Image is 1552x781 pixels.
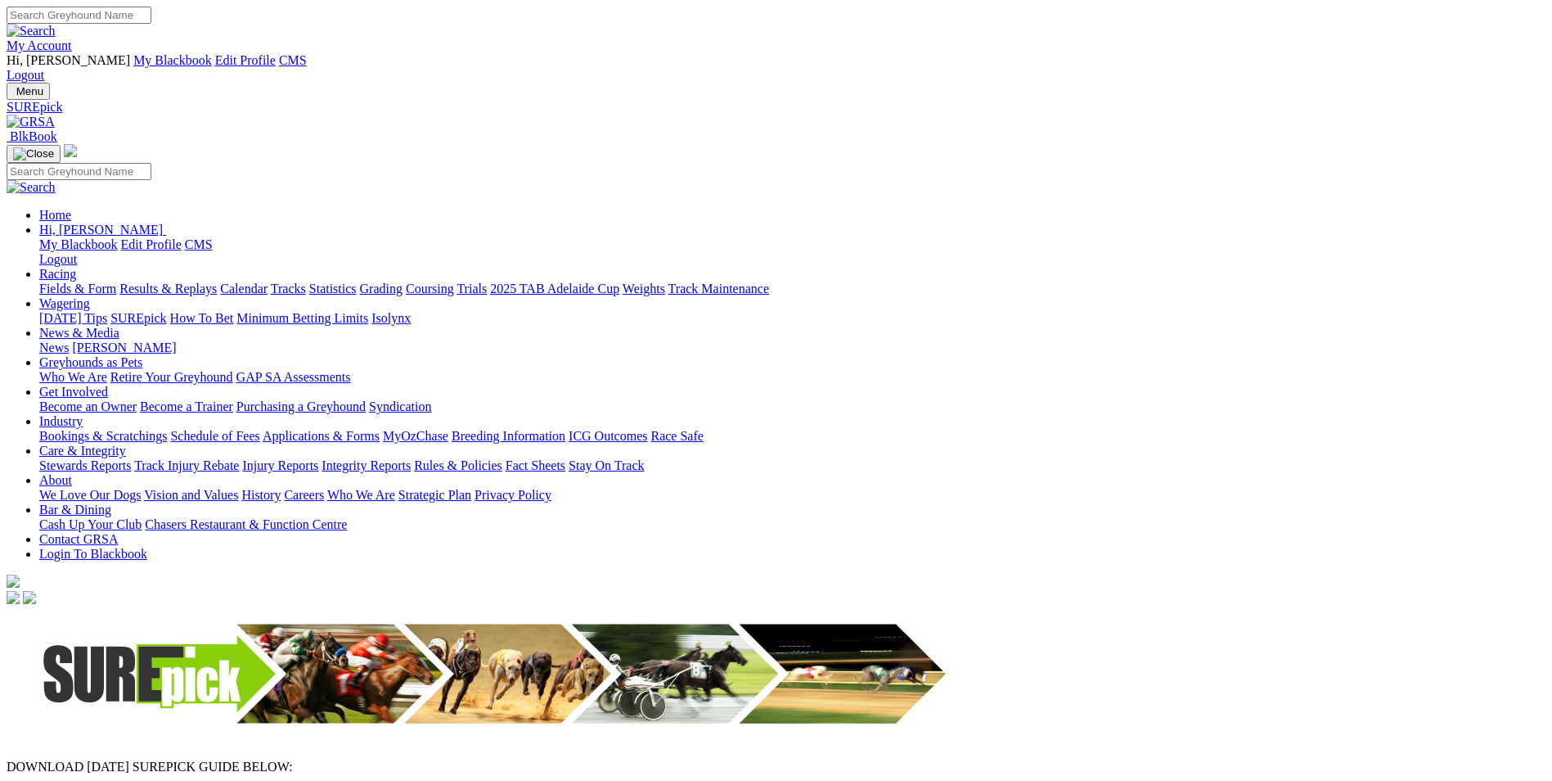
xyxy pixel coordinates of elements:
[279,53,307,67] a: CMS
[650,429,703,443] a: Race Safe
[170,311,234,325] a: How To Bet
[360,282,403,296] a: Grading
[7,53,1545,83] div: My Account
[242,458,318,472] a: Injury Reports
[371,311,411,325] a: Isolynx
[623,282,665,296] a: Weights
[144,488,238,502] a: Vision and Values
[309,282,357,296] a: Statistics
[263,429,380,443] a: Applications & Forms
[39,517,1545,532] div: Bar & Dining
[284,488,324,502] a: Careers
[39,252,77,266] a: Logout
[7,24,56,38] img: Search
[10,129,57,143] span: BlkBook
[7,163,151,180] input: Search
[7,607,988,742] img: Surepick_banner_2.jpg
[185,237,213,251] a: CMS
[110,311,166,325] a: SUREpick
[569,429,647,443] a: ICG Outcomes
[322,458,411,472] a: Integrity Reports
[398,488,471,502] a: Strategic Plan
[7,129,57,143] a: BlkBook
[39,341,69,354] a: News
[64,144,77,157] img: logo-grsa-white.png
[7,38,72,52] a: My Account
[414,458,502,472] a: Rules & Policies
[39,296,90,310] a: Wagering
[39,341,1545,355] div: News & Media
[7,145,61,163] button: Toggle navigation
[13,147,54,160] img: Close
[39,370,107,384] a: Who We Are
[668,282,769,296] a: Track Maintenance
[72,341,176,354] a: [PERSON_NAME]
[121,237,182,251] a: Edit Profile
[271,282,306,296] a: Tracks
[39,326,119,340] a: News & Media
[39,458,1545,473] div: Care & Integrity
[39,532,118,546] a: Contact GRSA
[39,208,71,222] a: Home
[39,282,116,296] a: Fields & Form
[490,282,619,296] a: 2025 TAB Adelaide Cup
[140,400,233,413] a: Become a Trainer
[39,429,1545,444] div: Industry
[110,370,233,384] a: Retire Your Greyhound
[7,180,56,195] img: Search
[406,282,454,296] a: Coursing
[170,429,259,443] a: Schedule of Fees
[39,237,1545,267] div: Hi, [PERSON_NAME]
[39,547,147,561] a: Login To Blackbook
[39,355,142,369] a: Greyhounds as Pets
[7,7,151,24] input: Search
[16,85,43,97] span: Menu
[506,458,565,472] a: Fact Sheets
[133,53,212,67] a: My Blackbook
[7,100,1545,115] a: SUREpick
[39,488,1545,503] div: About
[215,53,276,67] a: Edit Profile
[39,370,1545,385] div: Greyhounds as Pets
[457,282,487,296] a: Trials
[39,414,83,428] a: Industry
[475,488,551,502] a: Privacy Policy
[134,458,239,472] a: Track Injury Rebate
[39,473,72,487] a: About
[236,311,368,325] a: Minimum Betting Limits
[39,517,142,531] a: Cash Up Your Club
[7,591,20,604] img: facebook.svg
[7,575,20,588] img: logo-grsa-white.png
[39,311,107,325] a: [DATE] Tips
[39,237,118,251] a: My Blackbook
[241,488,281,502] a: History
[39,267,76,281] a: Racing
[145,517,347,531] a: Chasers Restaurant & Function Centre
[23,591,36,604] img: twitter.svg
[119,282,217,296] a: Results & Replays
[452,429,565,443] a: Breeding Information
[39,311,1545,326] div: Wagering
[39,400,1545,414] div: Get Involved
[39,223,166,237] a: Hi, [PERSON_NAME]
[383,429,448,443] a: MyOzChase
[569,458,644,472] a: Stay On Track
[369,400,431,413] a: Syndication
[39,444,126,458] a: Care & Integrity
[39,400,137,413] a: Become an Owner
[39,385,108,399] a: Get Involved
[39,429,167,443] a: Bookings & Scratchings
[39,488,141,502] a: We Love Our Dogs
[7,83,50,100] button: Toggle navigation
[7,53,130,67] span: Hi, [PERSON_NAME]
[39,458,131,472] a: Stewards Reports
[7,68,44,82] a: Logout
[39,223,163,237] span: Hi, [PERSON_NAME]
[39,503,111,517] a: Bar & Dining
[39,282,1545,296] div: Racing
[236,370,351,384] a: GAP SA Assessments
[236,400,366,413] a: Purchasing a Greyhound
[220,282,268,296] a: Calendar
[7,115,55,129] img: GRSA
